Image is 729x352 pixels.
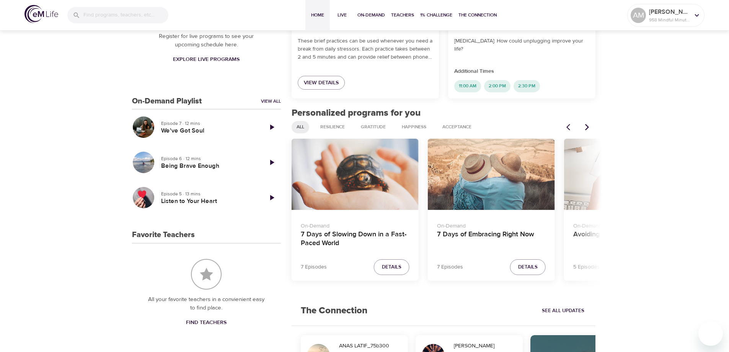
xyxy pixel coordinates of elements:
[484,80,510,92] div: 2:00 PM
[382,263,401,272] span: Details
[698,321,723,346] iframe: Button to launch messaging window
[183,316,230,330] a: Find Teachers
[161,127,256,135] h5: We've Got Soul
[83,7,168,23] input: Find programs, teachers, etc...
[292,124,309,130] span: All
[132,116,155,139] button: We've Got Soul
[454,37,589,53] p: [MEDICAL_DATA]: How could unplugging improve your life?
[458,11,497,19] span: The Connection
[301,219,409,230] p: On-Demand
[298,76,345,90] a: View Details
[454,83,481,89] span: 11:00 AM
[514,80,540,92] div: 2:30 PM
[356,121,391,133] div: Gratitude
[649,7,690,16] p: [PERSON_NAME]
[514,83,540,89] span: 2:30 PM
[438,124,476,130] span: Acceptance
[315,121,350,133] div: Resilience
[24,5,58,23] img: logo
[420,11,452,19] span: 1% Challenge
[564,139,691,210] button: Avoiding Burnout
[454,342,520,350] div: [PERSON_NAME]
[397,121,431,133] div: Happiness
[263,153,281,172] a: Play Episode
[161,162,256,170] h5: Being Brave Enough
[173,55,240,64] span: Explore Live Programs
[454,80,481,92] div: 11:00 AM
[484,83,510,89] span: 2:00 PM
[298,37,433,61] p: These brief practices can be used whenever you need a break from daily stressors. Each practice t...
[308,11,327,19] span: Home
[263,118,281,136] a: Play Episode
[301,230,409,249] h4: 7 Days of Slowing Down in a Fast-Paced World
[437,219,546,230] p: On-Demand
[132,231,195,239] h3: Favorite Teachers
[391,11,414,19] span: Teachers
[562,119,579,136] button: Previous items
[437,230,546,249] h4: 7 Days of Embracing Right Now
[573,230,682,249] h4: Avoiding Burnout
[510,259,546,275] button: Details
[263,188,281,207] a: Play Episode
[292,121,309,133] div: All
[316,124,349,130] span: Resilience
[301,263,327,271] p: 7 Episodes
[292,296,377,326] h2: The Connection
[186,318,227,327] span: Find Teachers
[649,16,690,23] p: 958 Mindful Minutes
[132,97,202,106] h3: On-Demand Playlist
[161,155,256,162] p: Episode 6 · 12 mins
[170,52,243,67] a: Explore Live Programs
[161,120,256,127] p: Episode 7 · 12 mins
[147,295,266,313] p: All your favorite teachers in a convienient easy to find place.
[428,139,555,210] button: 7 Days of Embracing Right Now
[437,263,463,271] p: 7 Episodes
[132,151,155,174] button: Being Brave Enough
[573,263,600,271] p: 5 Episodes
[304,78,339,88] span: View Details
[518,263,538,272] span: Details
[540,305,586,317] a: See All Updates
[161,197,256,205] h5: Listen to Your Heart
[191,259,222,290] img: Favorite Teachers
[292,139,419,210] button: 7 Days of Slowing Down in a Fast-Paced World
[437,121,476,133] div: Acceptance
[132,186,155,209] button: Listen to Your Heart
[339,342,405,350] div: ANAS LATIF_75b300
[397,124,431,130] span: Happiness
[147,32,266,49] p: Register for live programs to see your upcoming schedule here.
[573,219,682,230] p: On-Demand
[579,119,595,136] button: Next items
[357,11,385,19] span: On-Demand
[261,98,281,105] a: View All
[454,67,589,75] p: Additional Times
[356,124,390,130] span: Gratitude
[374,259,409,275] button: Details
[542,306,584,315] span: See All Updates
[161,190,256,197] p: Episode 5 · 13 mins
[333,11,351,19] span: Live
[292,108,596,119] h2: Personalized programs for you
[631,8,646,23] div: AM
